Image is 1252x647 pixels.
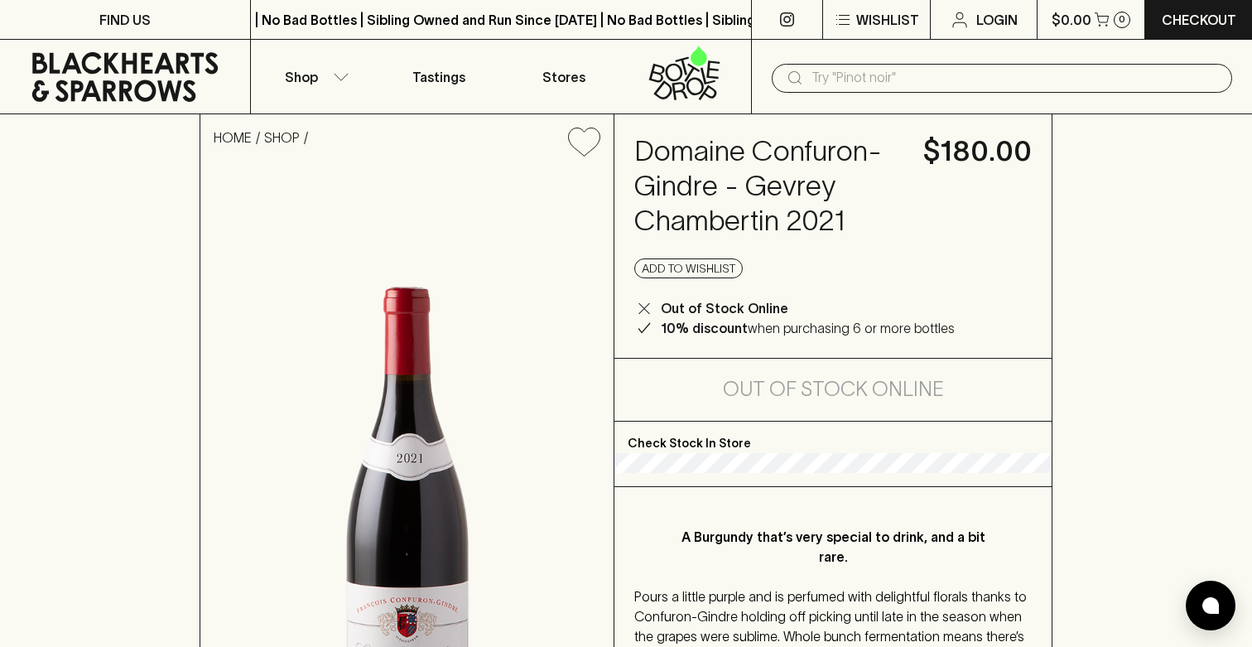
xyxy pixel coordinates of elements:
[1202,597,1219,614] img: bubble-icon
[811,65,1219,91] input: Try "Pinot noir"
[661,321,748,336] b: 10% discount
[376,40,501,113] a: Tastings
[264,130,300,145] a: SHOP
[501,40,626,113] a: Stores
[667,527,999,567] p: A Burgundy that’s very special to drink, and a bit rare.
[634,134,903,239] h4: Domaine Confuron-Gindre - Gevrey Chambertin 2021
[1052,10,1091,30] p: $0.00
[285,67,318,87] p: Shop
[661,298,788,318] p: Out of Stock Online
[856,10,919,30] p: Wishlist
[561,121,607,163] button: Add to wishlist
[634,258,743,278] button: Add to wishlist
[976,10,1018,30] p: Login
[412,67,465,87] p: Tastings
[251,40,376,113] button: Shop
[214,130,252,145] a: HOME
[1162,10,1236,30] p: Checkout
[923,134,1032,169] h4: $180.00
[542,67,585,87] p: Stores
[661,318,955,338] p: when purchasing 6 or more bottles
[99,10,151,30] p: FIND US
[723,376,944,403] h5: Out of Stock Online
[614,422,1052,453] p: Check Stock In Store
[1119,15,1125,24] p: 0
